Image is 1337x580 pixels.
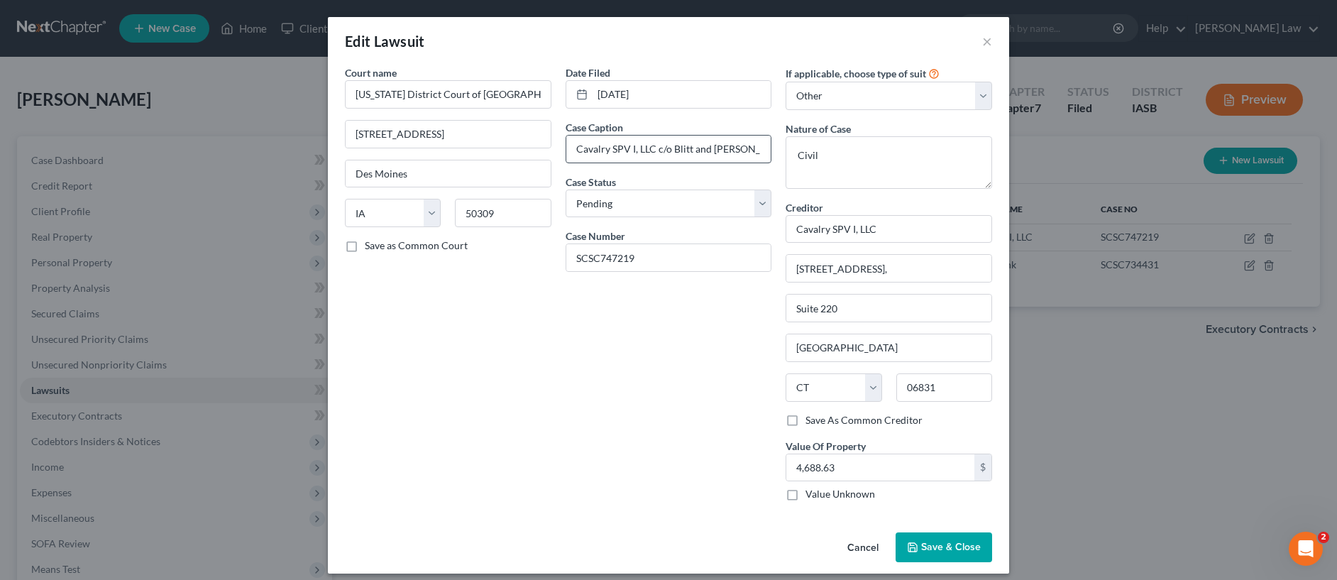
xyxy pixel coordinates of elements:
label: Save as Common Court [365,239,468,253]
button: Cancel [836,534,890,562]
span: Creditor [786,202,823,214]
label: Value Of Property [786,439,866,454]
input: MM/DD/YYYY [593,81,771,108]
input: Enter zip... [896,373,992,402]
span: Lawsuit [374,33,425,50]
iframe: Intercom live chat [1289,532,1323,566]
span: Save & Close [921,541,981,553]
input: Enter address... [786,255,991,282]
label: Case Number [566,229,625,244]
button: Save & Close [896,532,992,562]
input: Enter zip... [455,199,551,227]
label: Save As Common Creditor [805,413,923,427]
input: -- [566,136,771,163]
input: Enter address... [346,121,551,148]
label: Value Unknown [805,487,875,501]
label: If applicable, choose type of suit [786,66,926,81]
label: Case Caption [566,120,623,135]
input: # [566,244,771,271]
input: Search court by name... [345,80,551,109]
div: $ [974,454,991,481]
label: Nature of Case [786,121,851,136]
label: Date Filed [566,65,610,80]
button: × [982,33,992,50]
span: 2 [1318,532,1329,543]
span: Court name [345,67,397,79]
input: Search creditor by name... [786,215,992,244]
input: Enter city... [786,334,991,361]
span: Edit [345,33,371,50]
span: Case Status [566,176,616,188]
input: Enter city... [346,160,551,187]
input: 0.00 [786,454,974,481]
input: Apt, Suite, etc... [786,295,991,322]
